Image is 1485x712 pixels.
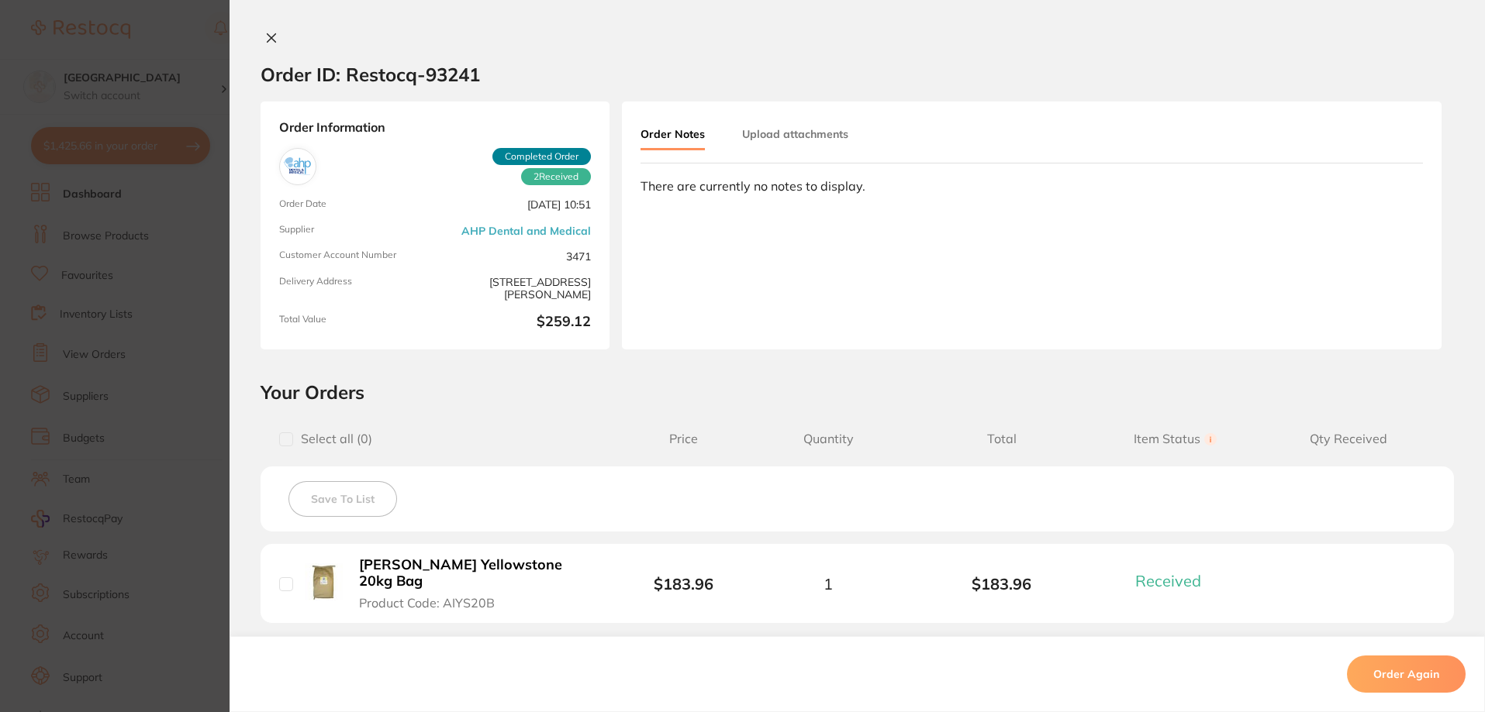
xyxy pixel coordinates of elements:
button: Upload attachments [742,120,848,148]
button: Received [1131,571,1220,590]
b: [PERSON_NAME] Yellowstone 20kg Bag [359,557,599,589]
button: Order Notes [641,120,705,150]
span: Total [915,432,1089,446]
button: [PERSON_NAME] Yellowstone 20kg Bag Product Code: AIYS20B [354,556,603,611]
img: Ainsworth Yellowstone 20kg Bag [305,563,343,601]
b: $259.12 [441,314,591,331]
b: $183.96 [654,574,713,593]
b: $183.96 [915,575,1089,593]
h2: Order ID: Restocq- 93241 [261,63,480,86]
span: Total Value [279,314,429,331]
span: 1 [824,575,833,593]
span: [STREET_ADDRESS][PERSON_NAME] [441,276,591,301]
span: Select all ( 0 ) [293,432,372,446]
span: Qty Received [1262,432,1435,446]
span: Customer Account Number [279,249,429,263]
span: Order Date [279,198,429,212]
span: Delivery Address [279,276,429,301]
span: Quantity [741,432,915,446]
button: Save To List [288,481,397,517]
span: Product Code: AIYS20B [359,596,495,610]
button: Order Again [1347,655,1466,693]
span: [DATE] 10:51 [441,198,591,212]
img: AHP Dental and Medical [283,152,313,181]
span: Supplier [279,224,429,237]
h2: Your Orders [261,380,1454,404]
span: Received [521,168,591,185]
span: Price [626,432,741,446]
span: Completed Order [492,148,591,165]
strong: Order Information [279,120,591,136]
a: AHP Dental and Medical [461,225,591,237]
span: Item Status [1089,432,1262,446]
span: 3471 [441,249,591,263]
div: There are currently no notes to display. [641,179,1423,193]
span: Received [1135,571,1201,590]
